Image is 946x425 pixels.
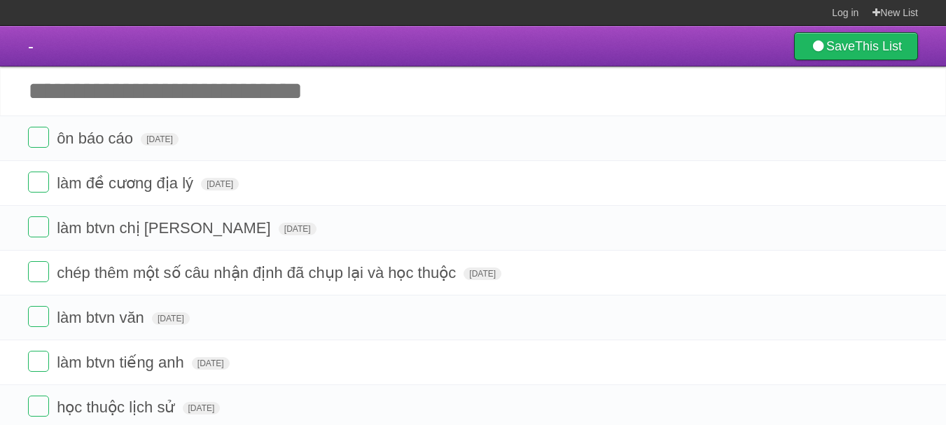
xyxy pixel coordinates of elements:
b: This List [855,39,902,53]
span: [DATE] [152,312,190,325]
span: [DATE] [279,223,317,235]
span: ôn báo cáo [57,130,137,147]
span: - [28,36,34,55]
span: làm btvn chị [PERSON_NAME] [57,219,274,237]
span: học thuộc lịch sử [57,398,178,416]
span: chép thêm một số câu nhận định đã chụp lại và học thuộc [57,264,459,281]
span: làm btvn văn [57,309,148,326]
span: [DATE] [201,178,239,190]
label: Done [28,172,49,193]
a: SaveThis List [794,32,918,60]
label: Done [28,216,49,237]
label: Done [28,396,49,417]
label: Done [28,261,49,282]
label: Done [28,306,49,327]
label: Done [28,351,49,372]
span: [DATE] [141,133,179,146]
span: làm btvn tiếng anh [57,354,188,371]
span: làm đề cương địa lý [57,174,197,192]
span: [DATE] [192,357,230,370]
span: [DATE] [183,402,221,414]
span: [DATE] [464,267,501,280]
label: Done [28,127,49,148]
